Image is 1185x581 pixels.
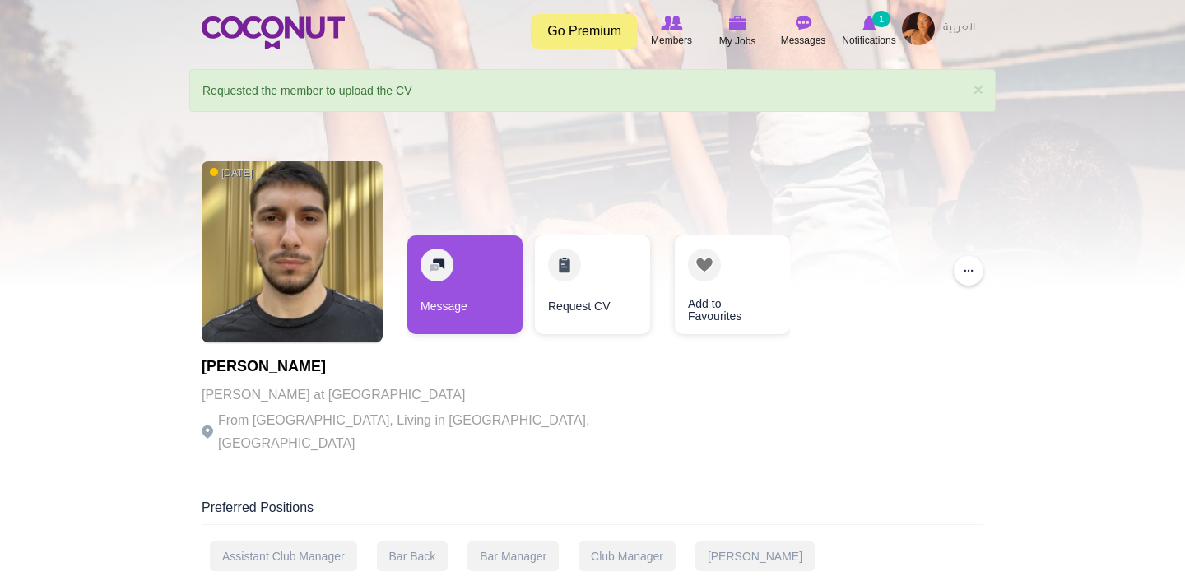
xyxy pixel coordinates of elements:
[407,235,523,334] a: Message
[407,235,523,342] div: 1 / 3
[210,541,357,571] div: Assistant Club Manager
[202,409,654,455] p: From [GEOGRAPHIC_DATA], Living in [GEOGRAPHIC_DATA], [GEOGRAPHIC_DATA]
[842,32,895,49] span: Notifications
[862,16,876,30] img: Notifications
[661,16,682,30] img: Browse Members
[202,16,345,49] img: Home
[795,16,811,30] img: Messages
[377,541,448,571] div: Bar Back
[467,541,559,571] div: Bar Manager
[202,383,654,407] p: [PERSON_NAME] at [GEOGRAPHIC_DATA]
[189,69,996,112] div: Requested the member to upload the CV
[662,235,778,342] div: 3 / 3
[770,12,836,50] a: Messages Messages
[695,541,815,571] div: [PERSON_NAME]
[954,256,983,286] button: ...
[728,16,746,30] img: My Jobs
[535,235,650,342] div: 2 / 3
[210,166,253,180] span: [DATE]
[651,32,692,49] span: Members
[531,14,638,49] a: Go Premium
[836,12,902,50] a: Notifications Notifications 1
[202,499,983,525] div: Preferred Positions
[535,235,650,334] a: Request CV
[781,32,826,49] span: Messages
[202,359,654,375] h1: [PERSON_NAME]
[675,235,790,334] a: Add to Favourites
[719,33,756,49] span: My Jobs
[935,12,983,45] a: العربية
[872,11,890,27] small: 1
[639,12,704,50] a: Browse Members Members
[579,541,676,571] div: Club Manager
[974,81,983,98] a: ×
[704,12,770,51] a: My Jobs My Jobs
